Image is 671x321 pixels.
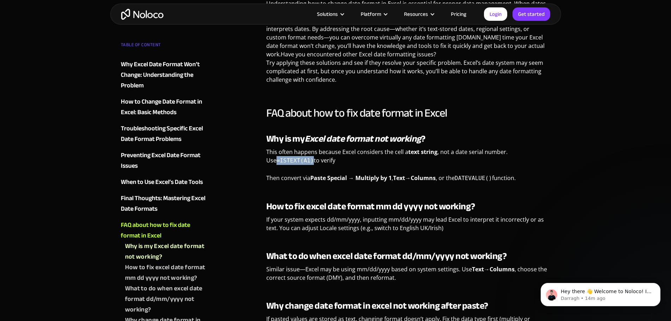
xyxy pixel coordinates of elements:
div: Solutions [317,10,338,19]
strong: text string [408,148,437,156]
code: =ISTEXT(A1) [277,157,314,164]
p: This often happens because Excel considers the cell a , not a date serial number. Use to verify [266,148,551,170]
strong: Text→Columns [393,174,436,182]
h2: FAQ about how to fix date format in Excel [266,106,551,120]
div: Platform [361,10,381,19]
a: How to fix excel date format mm dd yyyy not working? [125,262,206,283]
a: Why Excel Date Format Won’t Change: Understanding the Problem [121,59,206,91]
a: What to do when excel date format dd/mm/yyyy not working? [125,283,206,315]
p: Similar issue—Excel may be using mm/dd/yyyy based on system settings. Use , choose the correct so... [266,265,551,287]
p: Then convert via , , or the function. [266,174,551,188]
a: Troubleshooting Specific Excel Date Format Problems [121,123,206,144]
strong: Why change date format in excel not working after paste? [266,297,488,314]
a: How to Change Date Format in Excel: Basic Methods [121,97,206,118]
code: DATEVALUE() [455,175,492,181]
a: Get started [512,7,550,21]
a: When to Use Excel’s Date Tools [121,177,206,187]
strong: Why is my ? [266,130,425,147]
a: Why is my Excel date format not working? [125,241,206,262]
p: If your system expects dd/mm/yyyy, inputting mm/dd/yyyy may lead Excel to interpret it incorrectl... [266,215,551,237]
div: Resources [404,10,428,19]
a: Pricing [442,10,475,19]
strong: How to fix excel date format mm dd yyyy not working? [266,198,475,215]
a: Login [484,7,507,21]
strong: Paste Special → Multiply by 1 [310,174,392,182]
div: Resources [395,10,442,19]
a: home [121,9,163,20]
div: TABLE OF CONTENT [121,39,206,54]
div: Platform [352,10,395,19]
a: Final Thoughts: Mastering Excel Date Formats [121,193,206,214]
strong: Text→Columns [472,265,515,273]
a: Preventing Excel Date Format Issues [121,150,206,171]
a: FAQ about how to fix date format in Excel [121,220,206,241]
div: When to Use Excel’s Date Tools [121,177,203,187]
iframe: Intercom notifications message [530,268,671,317]
em: Excel date format not working [305,130,421,147]
div: Solutions [308,10,352,19]
strong: What to do when excel date format dd/mm/yyyy not working? [266,247,507,265]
